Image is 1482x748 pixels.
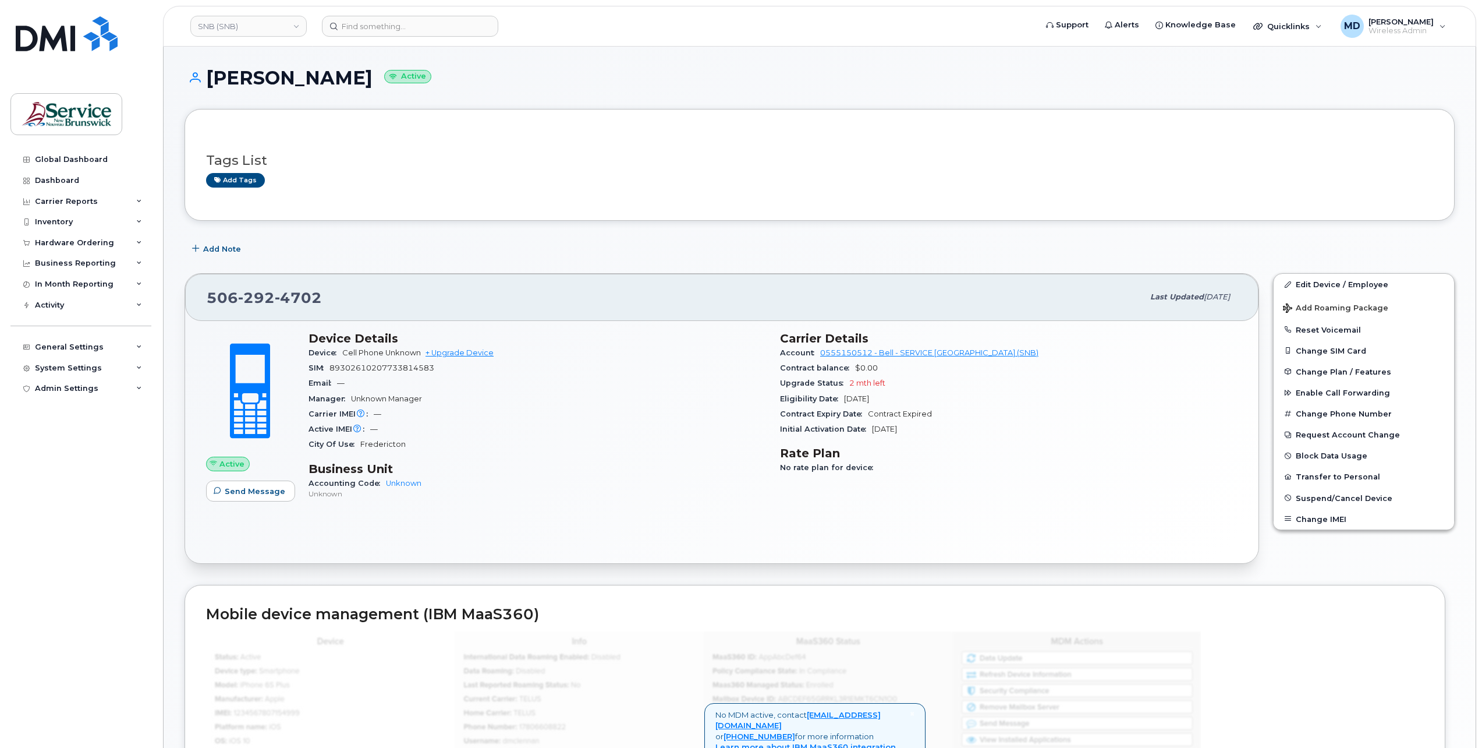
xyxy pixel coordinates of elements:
span: [DATE] [1204,292,1230,301]
span: Last updated [1150,292,1204,301]
h3: Rate Plan [780,446,1238,460]
a: Unknown [386,479,421,488]
span: City Of Use [309,440,360,449]
span: Email [309,379,337,387]
button: Add Note [185,238,251,259]
span: Suspend/Cancel Device [1296,493,1392,502]
span: Add Roaming Package [1283,304,1388,315]
h1: [PERSON_NAME] [185,68,1455,88]
button: Change Phone Number [1274,403,1454,424]
button: Send Message [206,481,295,502]
button: Enable Call Forwarding [1274,382,1454,403]
button: Change SIM Card [1274,340,1454,361]
span: Send Message [225,486,285,497]
span: Contract Expired [868,410,932,418]
a: [PHONE_NUMBER] [724,732,795,741]
button: Change Plan / Features [1274,361,1454,382]
span: Initial Activation Date [780,425,872,433]
button: Reset Voicemail [1274,319,1454,340]
span: Manager [309,394,351,403]
span: Unknown Manager [351,394,422,403]
h2: Mobile device management (IBM MaaS360) [206,606,1424,623]
span: Cell Phone Unknown [342,348,421,357]
h3: Tags List [206,153,1433,168]
button: Transfer to Personal [1274,466,1454,487]
span: Active [219,458,244,470]
span: Contract Expiry Date [780,410,868,418]
span: 292 [238,289,275,306]
span: No rate plan for device [780,463,879,472]
span: — [337,379,345,387]
h3: Business Unit [309,462,766,476]
a: Edit Device / Employee [1274,274,1454,295]
span: 89302610207733814583 [329,364,434,372]
p: Unknown [309,489,766,499]
span: Add Note [203,244,241,255]
span: Active IMEI [309,425,370,433]
a: 0555150512 - Bell - SERVICE [GEOGRAPHIC_DATA] (SNB) [820,348,1038,357]
span: Contract balance [780,364,855,372]
span: — [374,410,381,418]
span: Device [309,348,342,357]
span: [DATE] [844,394,869,403]
span: Carrier IMEI [309,410,374,418]
span: × [910,708,914,719]
span: Change Plan / Features [1296,367,1391,376]
button: Request Account Change [1274,424,1454,445]
button: Block Data Usage [1274,445,1454,466]
span: Enable Call Forwarding [1296,389,1390,397]
a: Close [910,710,914,718]
h3: Device Details [309,331,766,345]
span: Upgrade Status [780,379,849,387]
small: Active [384,70,431,83]
span: SIM [309,364,329,372]
span: Fredericton [360,440,406,449]
a: Add tags [206,173,265,188]
h3: Carrier Details [780,331,1238,345]
span: 4702 [275,289,322,306]
span: 2 mth left [849,379,885,387]
span: $0.00 [855,364,878,372]
a: + Upgrade Device [426,348,494,357]
button: Change IMEI [1274,509,1454,530]
span: Eligibility Date [780,394,844,403]
button: Suspend/Cancel Device [1274,488,1454,509]
span: [DATE] [872,425,897,433]
span: 506 [207,289,322,306]
span: Account [780,348,820,357]
span: Accounting Code [309,479,386,488]
button: Add Roaming Package [1274,295,1454,319]
span: — [370,425,378,433]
